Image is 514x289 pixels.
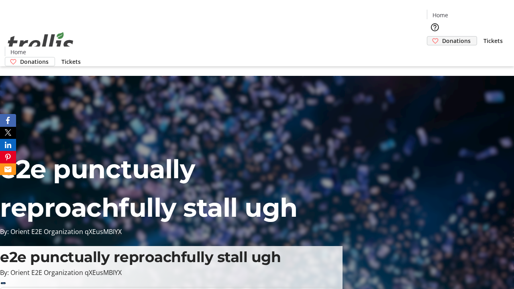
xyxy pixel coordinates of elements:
a: Donations [5,57,55,66]
span: Home [432,11,448,19]
a: Home [5,48,31,56]
span: Donations [442,37,471,45]
button: Help [427,19,443,35]
span: Tickets [61,57,81,66]
a: Tickets [477,37,509,45]
a: Home [427,11,453,19]
a: Tickets [55,57,87,66]
span: Tickets [483,37,503,45]
span: Donations [20,57,49,66]
img: Orient E2E Organization qXEusMBIYX's Logo [5,23,76,63]
a: Donations [427,36,477,45]
button: Cart [427,45,443,61]
span: Home [10,48,26,56]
